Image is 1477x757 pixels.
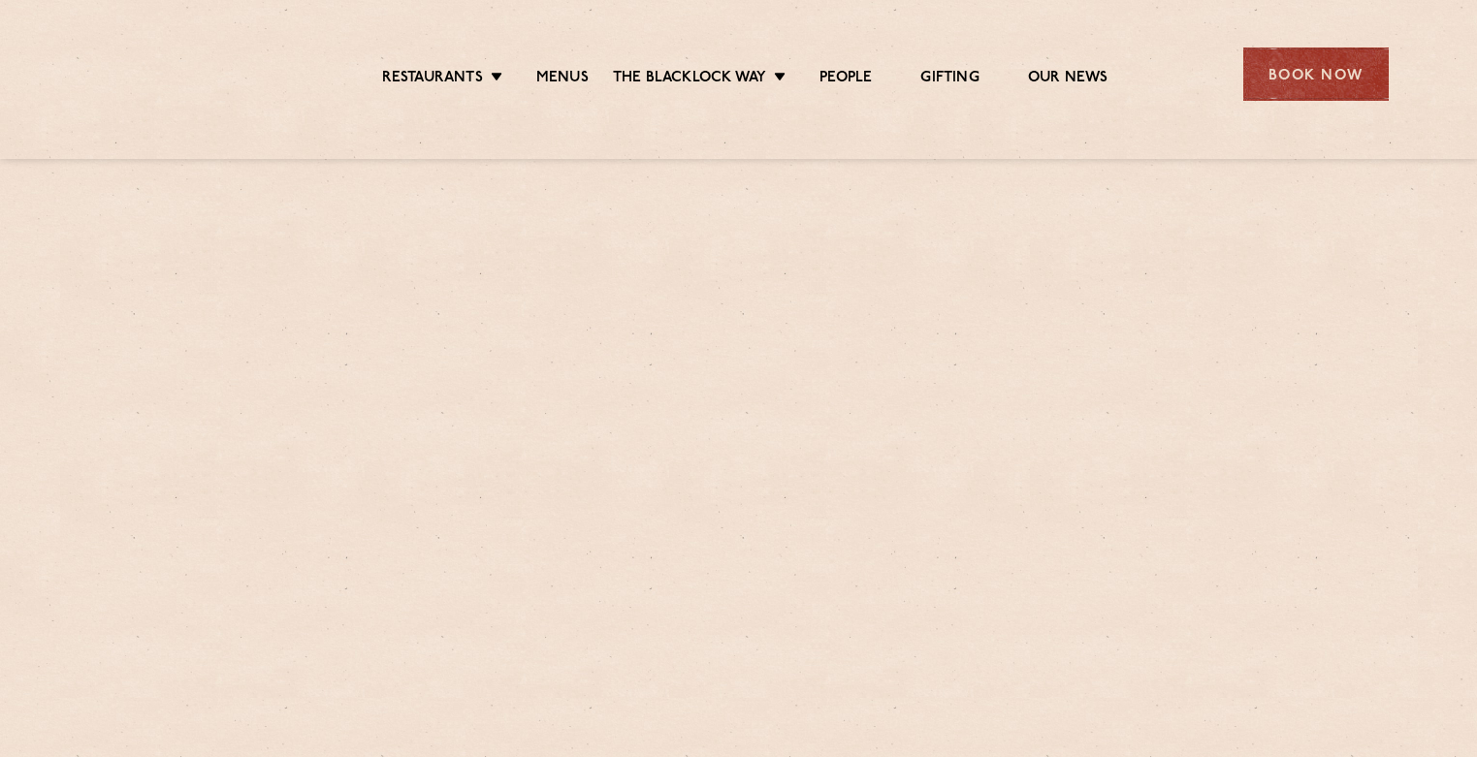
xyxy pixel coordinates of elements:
[89,18,257,130] img: svg%3E
[1028,69,1108,90] a: Our News
[920,69,979,90] a: Gifting
[536,69,589,90] a: Menus
[382,69,483,90] a: Restaurants
[819,69,872,90] a: People
[1243,47,1389,101] div: Book Now
[613,69,766,90] a: The Blacklock Way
